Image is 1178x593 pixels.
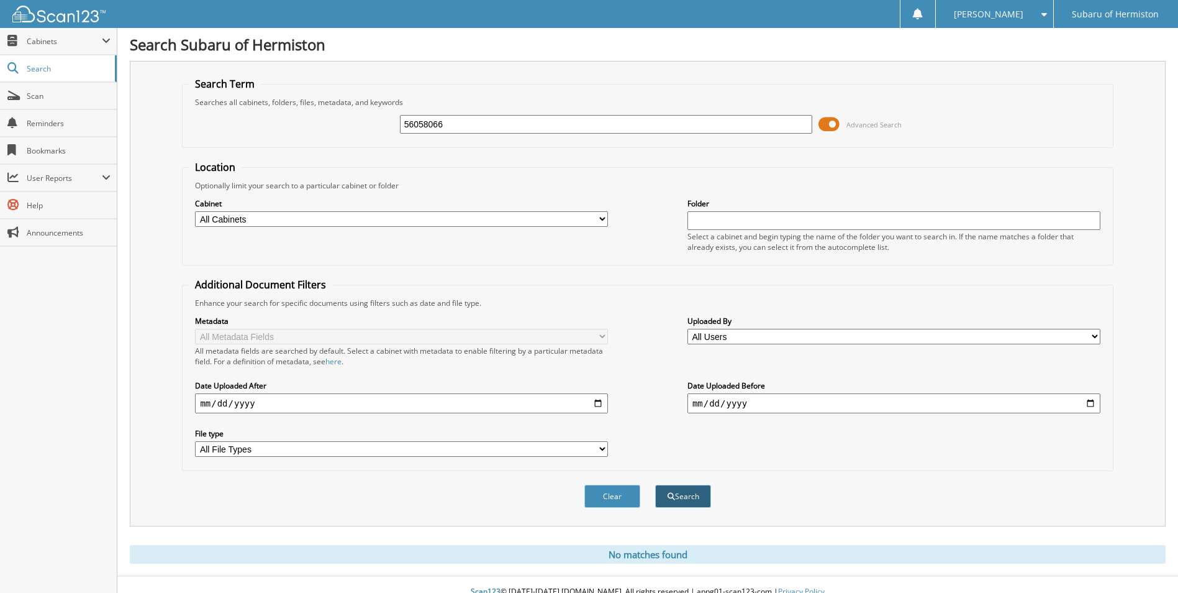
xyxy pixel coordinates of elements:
h1: Search Subaru of Hermiston [130,34,1166,55]
div: Optionally limit your search to a particular cabinet or folder [189,180,1106,191]
span: Subaru of Hermiston [1072,11,1159,18]
div: Select a cabinet and begin typing the name of the folder you want to search in. If the name match... [687,231,1100,252]
div: No matches found [130,545,1166,564]
button: Clear [584,485,640,508]
span: Scan [27,91,111,101]
button: Search [655,485,711,508]
iframe: Chat Widget [1116,533,1178,593]
label: Date Uploaded Before [687,380,1100,391]
span: Help [27,200,111,211]
img: scan123-logo-white.svg [12,6,106,22]
span: Bookmarks [27,145,111,156]
input: start [195,393,608,413]
legend: Search Term [189,77,261,91]
div: All metadata fields are searched by default. Select a cabinet with metadata to enable filtering b... [195,346,608,367]
label: Folder [687,198,1100,209]
legend: Location [189,160,242,174]
span: Search [27,63,109,74]
span: User Reports [27,173,102,183]
input: end [687,393,1100,413]
label: Uploaded By [687,316,1100,326]
label: Metadata [195,316,608,326]
label: Date Uploaded After [195,380,608,391]
legend: Additional Document Filters [189,278,332,292]
span: Announcements [27,228,111,238]
a: here [325,356,342,367]
div: Searches all cabinets, folders, files, metadata, and keywords [189,97,1106,108]
span: Reminders [27,118,111,129]
span: [PERSON_NAME] [954,11,1023,18]
label: Cabinet [195,198,608,209]
span: Advanced Search [846,120,902,129]
div: Enhance your search for specific documents using filters such as date and file type. [189,298,1106,308]
span: Cabinets [27,36,102,47]
label: File type [195,428,608,439]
